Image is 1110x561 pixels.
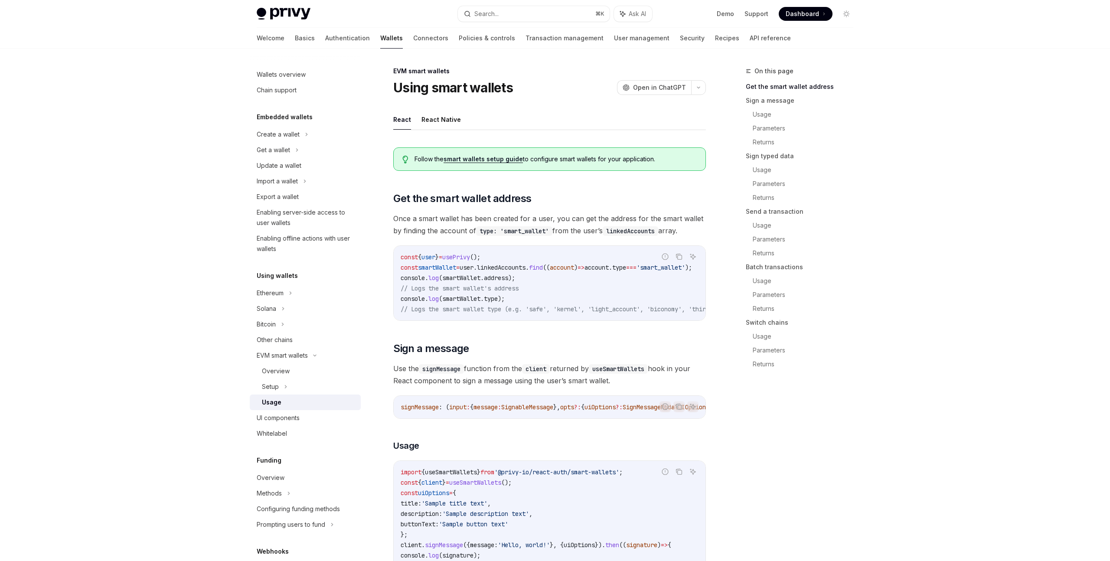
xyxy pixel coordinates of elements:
span: . [526,264,529,271]
span: uiOptions [418,489,449,497]
a: Whitelabel [250,426,361,441]
span: signature [626,541,657,549]
span: . [425,295,428,303]
span: }; [401,531,408,538]
span: smartWallet [418,264,456,271]
span: ({ [463,541,470,549]
span: user [421,253,435,261]
span: useSmartWallets [425,468,477,476]
span: . [421,541,425,549]
div: EVM smart wallets [393,67,706,75]
span: signMessage [401,403,439,411]
a: Overview [250,363,361,379]
span: ?: [574,403,581,411]
a: Other chains [250,332,361,348]
span: account [584,264,609,271]
span: . [480,295,484,303]
span: (); [470,253,480,261]
span: ( [439,551,442,559]
span: type [612,264,626,271]
span: // Logs the smart wallet type (e.g. 'safe', 'kernel', 'light_account', 'biconomy', 'thirdweb', 'c... [401,305,813,313]
span: }). [595,541,605,549]
span: On this page [754,66,793,76]
div: Solana [257,303,276,314]
span: linkedAccounts [477,264,526,271]
a: Send a transaction [746,205,860,219]
a: Switch chains [746,316,860,329]
div: Other chains [257,335,293,345]
span: 'smart_wallet' [637,264,685,271]
a: Parameters [753,121,860,135]
h1: Using smart wallets [393,80,513,95]
a: Recipes [715,28,739,49]
a: Usage [753,163,860,177]
a: Parameters [753,288,860,302]
a: Returns [753,135,860,149]
span: type [484,295,498,303]
span: Follow the to configure smart wallets for your application. [415,155,697,163]
span: (( [619,541,626,549]
span: input [449,403,467,411]
a: Basics [295,28,315,49]
span: client [421,479,442,486]
span: import [401,468,421,476]
span: }, [553,403,560,411]
span: usePrivy [442,253,470,261]
span: uiOptions [564,541,595,549]
h5: Using wallets [257,271,298,281]
a: Usage [753,108,860,121]
a: Welcome [257,28,284,49]
span: = [439,253,442,261]
span: 'Hello, world!' [498,541,550,549]
span: const [401,264,418,271]
button: Ask AI [687,251,699,262]
span: = [449,489,453,497]
span: . [425,551,428,559]
span: { [418,479,421,486]
span: , [487,499,491,507]
span: message [473,403,498,411]
code: client [522,364,550,374]
span: opts [560,403,574,411]
span: from [480,468,494,476]
div: Overview [262,366,290,376]
a: Usage [753,274,860,288]
span: ); [685,264,692,271]
span: 'Sample description text' [442,510,529,518]
span: = [456,264,460,271]
span: ⌘ K [595,10,604,17]
span: // Logs the smart wallet's address [401,284,519,292]
button: React [393,109,411,130]
span: signature [442,551,473,559]
div: Import a wallet [257,176,298,186]
code: signMessage [419,364,464,374]
div: Whitelabel [257,428,287,439]
button: Copy the contents from the code block [673,466,685,477]
span: Dashboard [786,10,819,18]
span: ?: [616,403,623,411]
h5: Funding [257,455,281,466]
span: Sign a message [393,342,469,356]
span: find [529,264,543,271]
span: const [401,253,418,261]
span: } [435,253,439,261]
span: (); [501,479,512,486]
a: Overview [250,470,361,486]
span: : [498,403,501,411]
span: => [578,264,584,271]
div: UI components [257,413,300,423]
a: Authentication [325,28,370,49]
div: Methods [257,488,282,499]
span: ; [619,468,623,476]
span: ( [439,295,442,303]
span: ); [498,295,505,303]
span: SignableMessage [501,403,553,411]
a: Security [680,28,705,49]
a: Policies & controls [459,28,515,49]
a: Usage [753,329,860,343]
a: Batch transactions [746,260,860,274]
span: smartWallet [442,274,480,282]
span: . [480,274,484,282]
span: console [401,551,425,559]
a: Usage [753,219,860,232]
